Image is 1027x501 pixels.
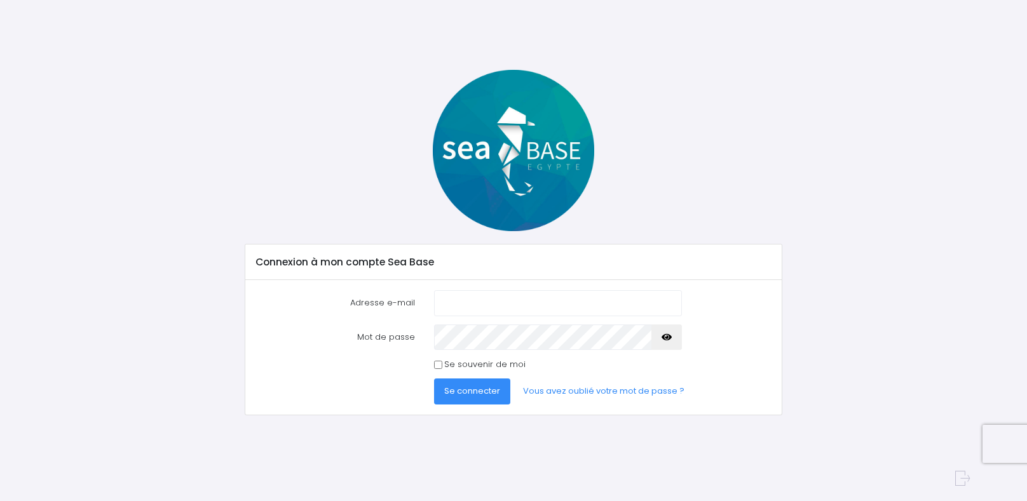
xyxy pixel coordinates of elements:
[513,378,695,404] a: Vous avez oublié votre mot de passe ?
[444,385,500,397] span: Se connecter
[247,290,425,316] label: Adresse e-mail
[245,244,781,280] div: Connexion à mon compte Sea Base
[247,324,425,350] label: Mot de passe
[434,378,510,404] button: Se connecter
[444,358,526,371] label: Se souvenir de moi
